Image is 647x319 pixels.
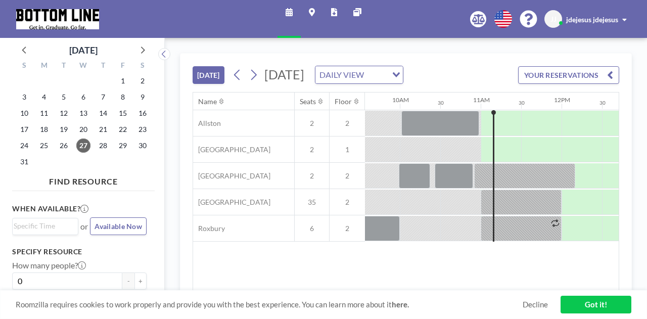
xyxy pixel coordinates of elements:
[12,247,147,256] h3: Specify resource
[17,90,31,104] span: Sunday, August 3, 2025
[17,122,31,136] span: Sunday, August 17, 2025
[57,122,71,136] span: Tuesday, August 19, 2025
[90,217,147,235] button: Available Now
[193,224,225,233] span: Roxbury
[37,122,51,136] span: Monday, August 18, 2025
[57,139,71,153] span: Tuesday, August 26, 2025
[14,220,72,232] input: Search for option
[93,60,113,73] div: T
[13,218,78,234] div: Search for option
[295,224,329,233] span: 6
[54,60,74,73] div: T
[135,74,150,88] span: Saturday, August 2, 2025
[113,60,132,73] div: F
[96,90,110,104] span: Thursday, August 7, 2025
[16,9,99,29] img: organization-logo
[135,122,150,136] span: Saturday, August 23, 2025
[554,96,570,104] div: 12PM
[330,224,365,233] span: 2
[135,139,150,153] span: Saturday, August 30, 2025
[392,96,409,104] div: 10AM
[295,119,329,128] span: 2
[367,68,386,81] input: Search for option
[523,300,548,309] a: Decline
[95,222,142,231] span: Available Now
[37,90,51,104] span: Monday, August 4, 2025
[80,221,88,232] span: or
[12,172,155,187] h4: FIND RESOURCE
[57,106,71,120] span: Tuesday, August 12, 2025
[122,272,134,290] button: -
[438,100,444,106] div: 30
[134,272,147,290] button: +
[473,96,490,104] div: 11AM
[34,60,54,73] div: M
[561,296,631,313] a: Got it!
[330,198,365,207] span: 2
[295,171,329,180] span: 2
[17,139,31,153] span: Sunday, August 24, 2025
[96,122,110,136] span: Thursday, August 21, 2025
[300,97,316,106] div: Seats
[116,139,130,153] span: Friday, August 29, 2025
[37,106,51,120] span: Monday, August 11, 2025
[135,106,150,120] span: Saturday, August 16, 2025
[57,90,71,104] span: Tuesday, August 5, 2025
[193,66,224,84] button: [DATE]
[135,90,150,104] span: Saturday, August 9, 2025
[193,198,270,207] span: [GEOGRAPHIC_DATA]
[330,145,365,154] span: 1
[74,60,94,73] div: W
[76,90,90,104] span: Wednesday, August 6, 2025
[69,43,98,57] div: [DATE]
[198,97,217,106] div: Name
[264,67,304,82] span: [DATE]
[295,145,329,154] span: 2
[96,139,110,153] span: Thursday, August 28, 2025
[193,145,270,154] span: [GEOGRAPHIC_DATA]
[566,15,618,24] span: jdejesus jdejesus
[76,122,90,136] span: Wednesday, August 20, 2025
[116,122,130,136] span: Friday, August 22, 2025
[37,139,51,153] span: Monday, August 25, 2025
[330,171,365,180] span: 2
[315,66,403,83] div: Search for option
[599,100,606,106] div: 30
[132,60,152,73] div: S
[76,139,90,153] span: Wednesday, August 27, 2025
[116,90,130,104] span: Friday, August 8, 2025
[16,300,523,309] span: Roomzilla requires cookies to work properly and provide you with the best experience. You can lea...
[12,260,86,270] label: How many people?
[295,198,329,207] span: 35
[518,66,619,84] button: YOUR RESERVATIONS
[317,68,366,81] span: DAILY VIEW
[15,60,34,73] div: S
[116,106,130,120] span: Friday, August 15, 2025
[335,97,352,106] div: Floor
[116,74,130,88] span: Friday, August 1, 2025
[17,106,31,120] span: Sunday, August 10, 2025
[550,15,557,24] span: JJ
[330,119,365,128] span: 2
[76,106,90,120] span: Wednesday, August 13, 2025
[519,100,525,106] div: 30
[96,106,110,120] span: Thursday, August 14, 2025
[193,119,221,128] span: Allston
[392,300,409,309] a: here.
[193,171,270,180] span: [GEOGRAPHIC_DATA]
[17,155,31,169] span: Sunday, August 31, 2025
